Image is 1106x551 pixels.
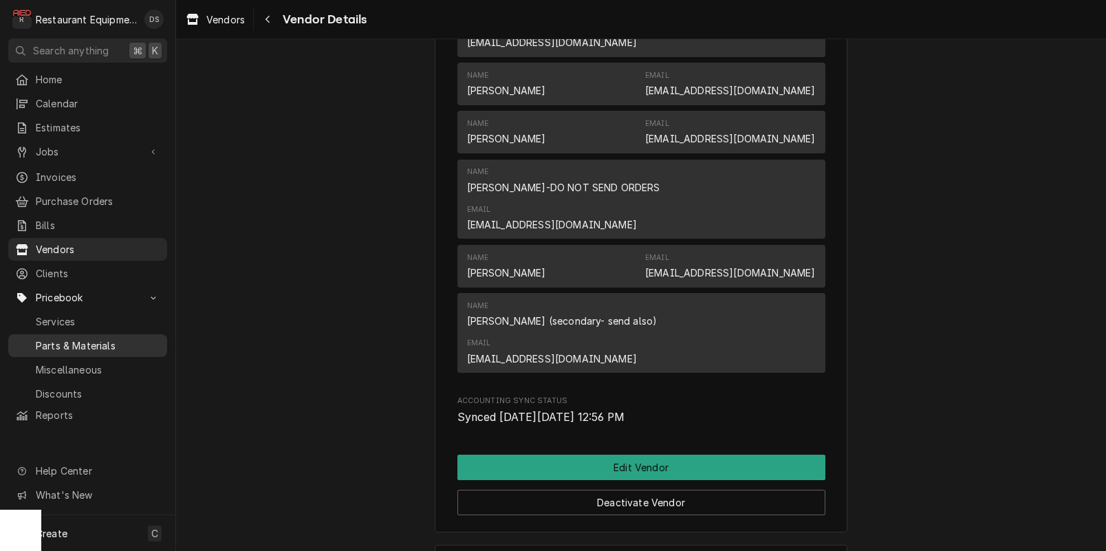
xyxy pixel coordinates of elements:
a: Miscellaneous [8,358,167,381]
div: [PERSON_NAME]-DO NOT SEND ORDERS [467,180,660,195]
a: Reports [8,404,167,426]
a: Estimates [8,116,167,139]
a: [EMAIL_ADDRESS][DOMAIN_NAME] [467,219,637,230]
button: Edit Vendor [457,455,825,480]
button: Navigate back [257,8,279,30]
div: [PERSON_NAME] [467,266,546,280]
div: Contact [457,245,825,287]
div: Contact [457,293,825,373]
span: Accounting Sync Status [457,409,825,426]
div: Name [467,301,658,328]
a: Go to Jobs [8,140,167,163]
span: ⌘ [133,43,142,58]
a: Clients [8,262,167,285]
span: Home [36,72,160,87]
span: Clients [36,266,160,281]
span: Services [36,314,160,329]
a: [EMAIL_ADDRESS][DOMAIN_NAME] [645,133,815,144]
span: Vendors [206,12,245,27]
a: [EMAIL_ADDRESS][DOMAIN_NAME] [467,353,637,365]
div: [PERSON_NAME] (secondary- send also) [467,314,658,328]
div: Name [467,70,546,98]
span: Bills [36,218,160,233]
div: Name [467,252,489,263]
span: Pricebook [36,290,140,305]
div: Derek Stewart's Avatar [144,10,164,29]
span: What's New [36,488,159,502]
span: C [151,526,158,541]
div: Email [467,204,637,232]
div: Name [467,118,489,129]
div: Button Group Row [457,480,825,515]
a: [EMAIL_ADDRESS][DOMAIN_NAME] [645,267,815,279]
div: Email [645,252,815,280]
div: [PERSON_NAME] [467,131,546,146]
span: Reports [36,408,160,422]
span: Search anything [33,43,109,58]
span: Discounts [36,387,160,401]
div: Name [467,166,660,194]
div: [PERSON_NAME] [467,83,546,98]
a: Go to Pricebook [8,286,167,309]
span: Miscellaneous [36,363,160,377]
a: [EMAIL_ADDRESS][DOMAIN_NAME] [645,85,815,96]
a: Go to Help Center [8,460,167,482]
div: Name [467,70,489,81]
div: Email [467,338,637,365]
div: Email [645,70,669,81]
span: Invoices [36,170,160,184]
span: Vendor Details [279,10,367,29]
div: Name [467,166,489,177]
a: Purchase Orders [8,190,167,213]
div: Name [467,118,546,146]
a: [EMAIL_ADDRESS][DOMAIN_NAME] [467,36,637,48]
span: Vendors [36,242,160,257]
a: Invoices [8,166,167,188]
div: Button Group Row [457,455,825,480]
span: Accounting Sync Status [457,396,825,407]
div: Email [467,204,491,215]
span: K [152,43,158,58]
span: Purchase Orders [36,194,160,208]
div: Email [645,252,669,263]
span: Parts & Materials [36,338,160,353]
a: Go to What's New [8,484,167,506]
a: Discounts [8,382,167,405]
div: Contact [457,111,825,153]
div: Email [645,70,815,98]
span: Create [36,528,67,539]
span: Calendar [36,96,160,111]
a: Parts & Materials [8,334,167,357]
span: Help Center [36,464,159,478]
span: Estimates [36,120,160,135]
span: Jobs [36,144,140,159]
a: Services [8,310,167,333]
a: Bills [8,214,167,237]
a: Calendar [8,92,167,115]
a: Vendors [180,8,250,31]
div: Accounting Sync Status [457,396,825,425]
button: Search anything⌘K [8,39,167,63]
div: DS [144,10,164,29]
div: Contact [457,160,825,239]
div: Email [645,118,669,129]
button: Deactivate Vendor [457,490,825,515]
a: Vendors [8,238,167,261]
div: R [12,10,32,29]
div: Restaurant Equipment Diagnostics [36,12,137,27]
div: Email [645,118,815,146]
div: Name [467,301,489,312]
a: Home [8,68,167,91]
div: Restaurant Equipment Diagnostics's Avatar [12,10,32,29]
div: Email [467,338,491,349]
div: Name [467,252,546,280]
div: Contact [457,63,825,105]
div: Button Group [457,455,825,515]
span: Synced [DATE][DATE] 12:56 PM [457,411,625,424]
